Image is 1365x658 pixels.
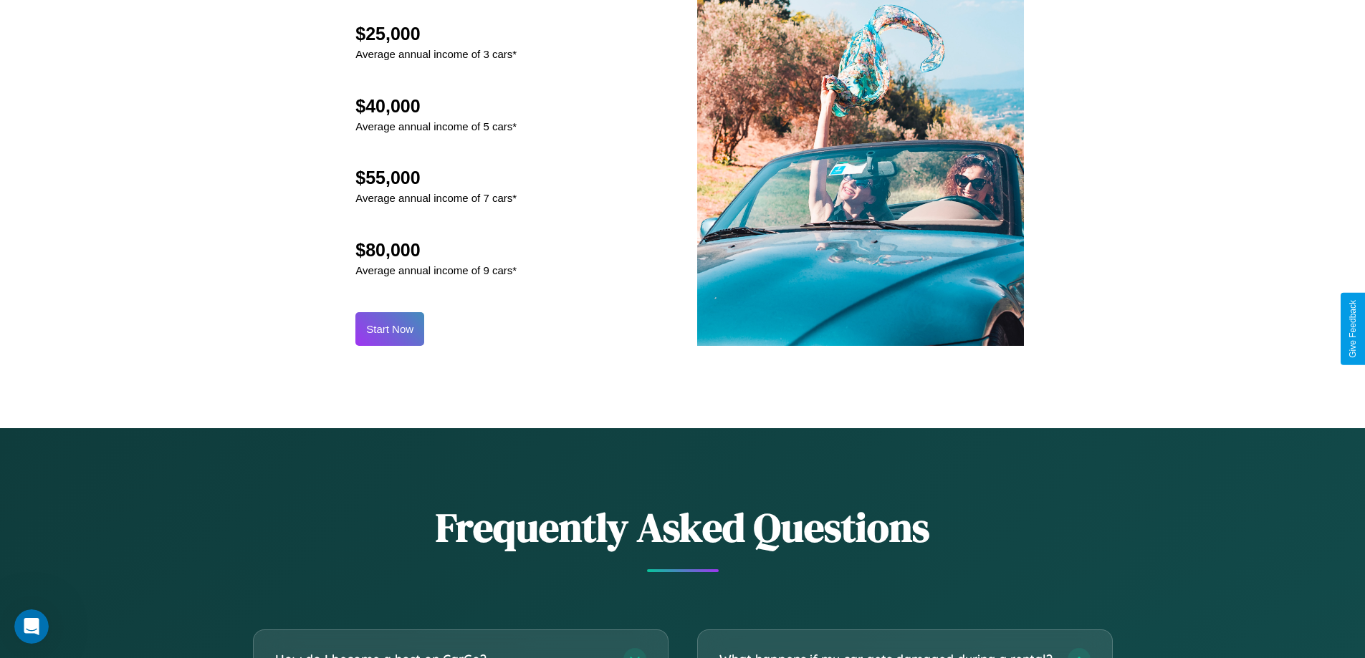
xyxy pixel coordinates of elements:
[355,117,517,136] p: Average annual income of 5 cars*
[355,24,517,44] h2: $25,000
[1348,300,1358,358] div: Give Feedback
[355,188,517,208] p: Average annual income of 7 cars*
[253,500,1113,555] h2: Frequently Asked Questions
[355,312,424,346] button: Start Now
[355,44,517,64] p: Average annual income of 3 cars*
[355,240,517,261] h2: $80,000
[355,168,517,188] h2: $55,000
[355,96,517,117] h2: $40,000
[355,261,517,280] p: Average annual income of 9 cars*
[14,609,49,644] iframe: Intercom live chat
